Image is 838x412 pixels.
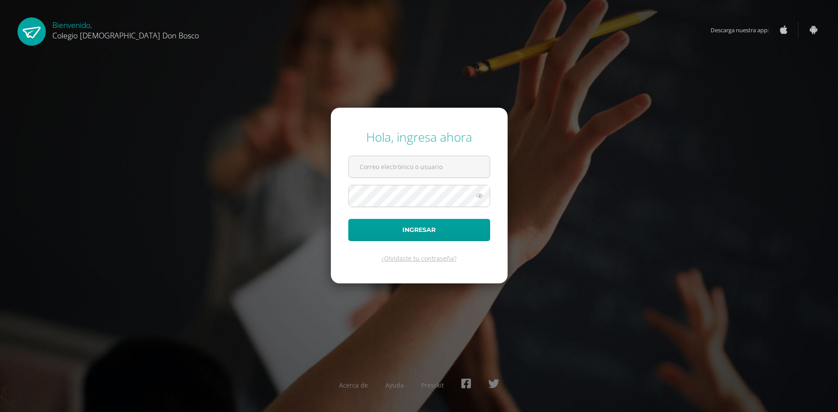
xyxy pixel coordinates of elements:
[348,219,490,241] button: Ingresar
[711,22,777,38] span: Descarga nuestra app:
[349,156,490,177] input: Correo electrónico o usuario
[385,381,404,389] a: Ayuda
[421,381,444,389] a: Presskit
[52,30,199,41] span: Colegio [DEMOGRAPHIC_DATA] Don Bosco
[339,381,368,389] a: Acerca de
[381,254,457,262] a: ¿Olvidaste tu contraseña?
[52,17,199,41] div: Bienvenido,
[348,129,490,145] div: Hola, ingresa ahora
